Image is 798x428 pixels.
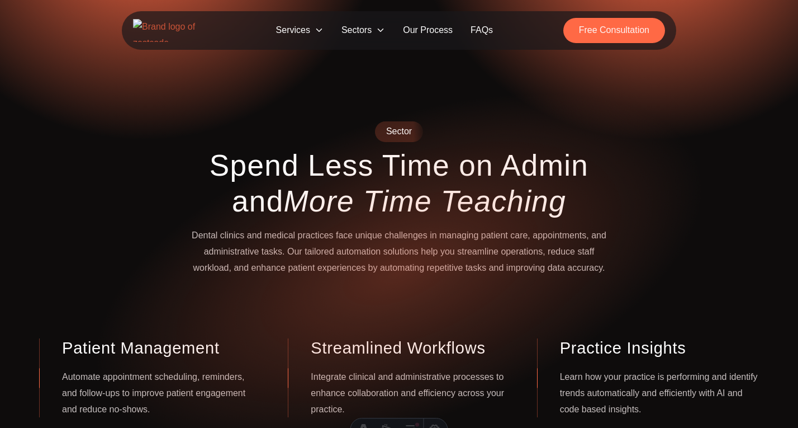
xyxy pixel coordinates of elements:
strong: More Time Teaching [284,184,567,217]
a: Our Process [394,20,462,41]
p: Learn how your practice is performing and identify trends automatically and efficiently with AI a... [560,369,759,417]
a: FAQs [462,20,502,41]
div: Sector [375,121,423,142]
p: Integrate clinical and administrative processes to enhance collaboration and efficiency across yo... [311,369,510,417]
h3: Streamlined Workflows [311,338,510,358]
span: Services [267,20,332,41]
h3: Practice Insights [560,338,759,358]
p: Dental clinics and medical practices face unique challenges in managing patient care, appointment... [184,228,614,276]
h1: Spend Less Time on Admin and [184,148,614,219]
span: Sectors [332,20,394,41]
h3: Patient Management [62,338,261,358]
p: Automate appointment scheduling, reminders, and follow-ups to improve patient engagement and redu... [62,369,261,417]
a: Free Consultation [563,18,665,43]
img: Brand logo of zestcode automation [133,19,206,42]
